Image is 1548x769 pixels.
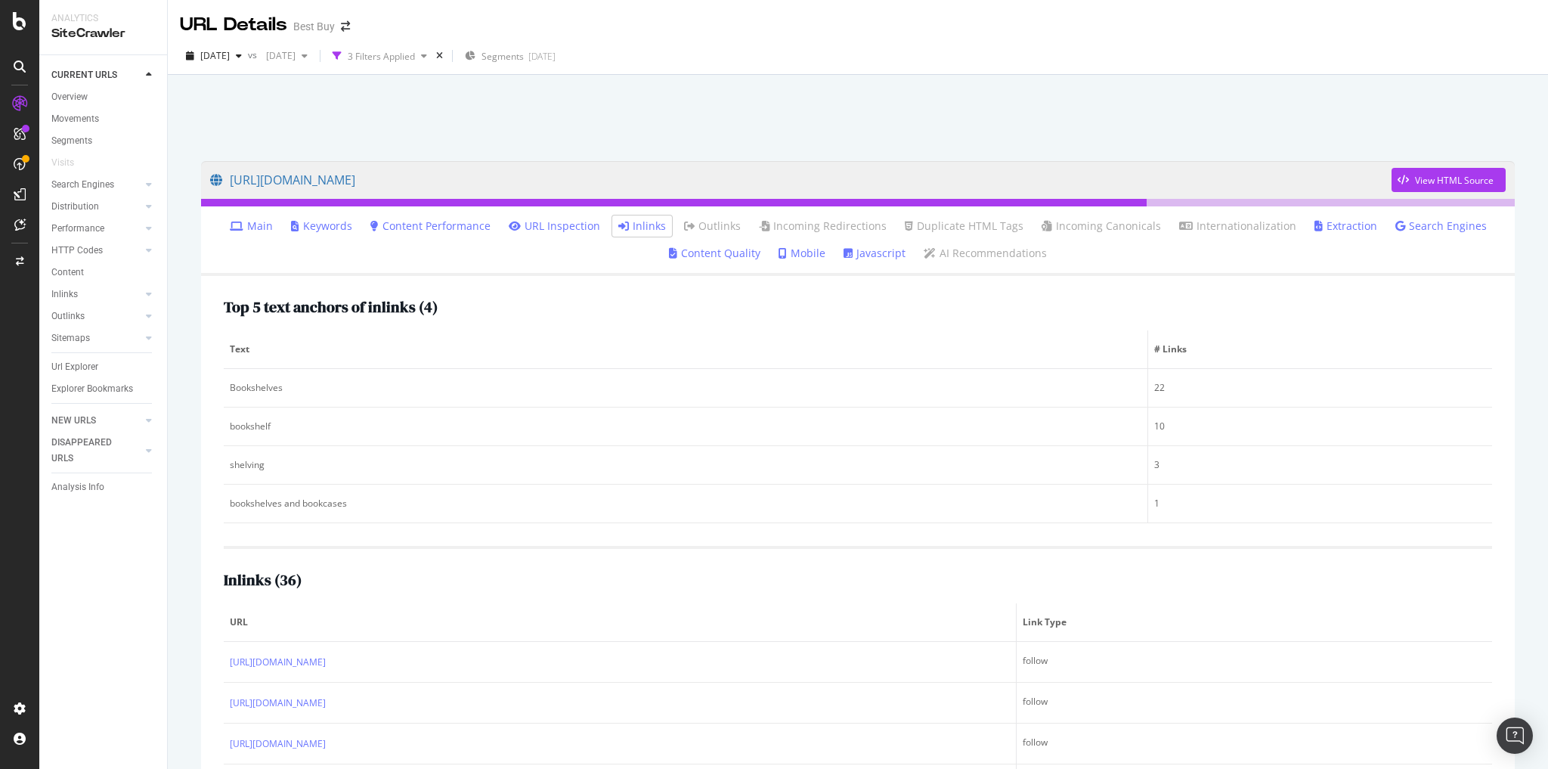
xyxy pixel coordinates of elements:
a: Main [230,219,273,234]
a: Javascript [844,246,906,261]
h2: Top 5 text anchors of inlinks ( 4 ) [224,299,438,315]
a: Segments [51,133,156,149]
div: Visits [51,155,74,171]
button: [DATE] [180,44,248,68]
div: Movements [51,111,99,127]
a: Extraction [1314,219,1377,234]
span: 2025 Sep. 4th [260,49,296,62]
a: Visits [51,155,89,171]
div: Best Buy [293,19,335,34]
span: Segments [481,50,524,63]
div: HTTP Codes [51,243,103,259]
a: [URL][DOMAIN_NAME] [230,736,326,752]
button: Segments[DATE] [459,44,562,68]
a: Inlinks [618,219,666,234]
div: Sitemaps [51,330,90,346]
a: Keywords [291,219,352,234]
a: [URL][DOMAIN_NAME] [230,655,326,670]
div: Content [51,265,84,281]
a: Incoming Canonicals [1042,219,1161,234]
a: Analysis Info [51,479,156,495]
div: Inlinks [51,287,78,302]
h2: Inlinks ( 36 ) [224,572,302,588]
a: Mobile [779,246,825,261]
div: bookshelves and bookcases [230,497,1141,510]
span: Text [230,343,1138,356]
a: Search Engines [51,177,141,193]
a: Content Quality [669,246,760,261]
a: Outlinks [51,309,141,324]
a: Inlinks [51,287,141,302]
a: Performance [51,221,141,237]
div: Open Intercom Messenger [1497,718,1533,754]
a: Sitemaps [51,330,141,346]
a: Internationalization [1179,219,1296,234]
div: URL Details [180,12,287,38]
div: 1 [1154,497,1486,510]
button: 3 Filters Applied [327,44,433,68]
td: follow [1017,642,1492,683]
a: HTTP Codes [51,243,141,259]
button: [DATE] [260,44,314,68]
a: CURRENT URLS [51,67,141,83]
div: Explorer Bookmarks [51,381,133,397]
div: 3 Filters Applied [348,50,415,63]
td: follow [1017,683,1492,724]
a: Overview [51,89,156,105]
div: NEW URLS [51,413,96,429]
div: times [433,48,446,64]
div: Segments [51,133,92,149]
a: Distribution [51,199,141,215]
div: bookshelf [230,420,1141,433]
div: 10 [1154,420,1486,433]
div: Performance [51,221,104,237]
div: Bookshelves [230,381,1141,395]
div: 3 [1154,458,1486,472]
a: URL Inspection [509,219,600,234]
span: vs [248,48,260,61]
a: Outlinks [684,219,741,234]
div: SiteCrawler [51,25,155,42]
div: shelving [230,458,1141,472]
a: Incoming Redirections [759,219,887,234]
a: Movements [51,111,156,127]
a: Search Engines [1395,219,1487,234]
div: [DATE] [528,50,556,63]
div: View HTML Source [1415,174,1494,187]
div: Distribution [51,199,99,215]
div: Search Engines [51,177,114,193]
span: URL [230,616,1006,629]
a: DISAPPEARED URLS [51,435,141,467]
div: arrow-right-arrow-left [341,21,350,32]
div: Analysis Info [51,479,104,495]
a: Url Explorer [51,359,156,375]
a: [URL][DOMAIN_NAME] [230,696,326,711]
a: AI Recommendations [924,246,1047,261]
div: 22 [1154,381,1486,395]
button: View HTML Source [1392,168,1506,192]
div: Outlinks [51,309,85,324]
span: Link Type [1023,616,1482,629]
a: [URL][DOMAIN_NAME] [210,161,1392,199]
span: # Links [1154,343,1482,356]
div: Analytics [51,12,155,25]
a: Duplicate HTML Tags [905,219,1023,234]
span: 2025 Sep. 23rd [200,49,230,62]
a: Content Performance [370,219,491,234]
a: NEW URLS [51,413,141,429]
div: Overview [51,89,88,105]
div: Url Explorer [51,359,98,375]
div: DISAPPEARED URLS [51,435,128,467]
a: Explorer Bookmarks [51,381,156,397]
a: Content [51,265,156,281]
div: CURRENT URLS [51,67,117,83]
td: follow [1017,724,1492,764]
